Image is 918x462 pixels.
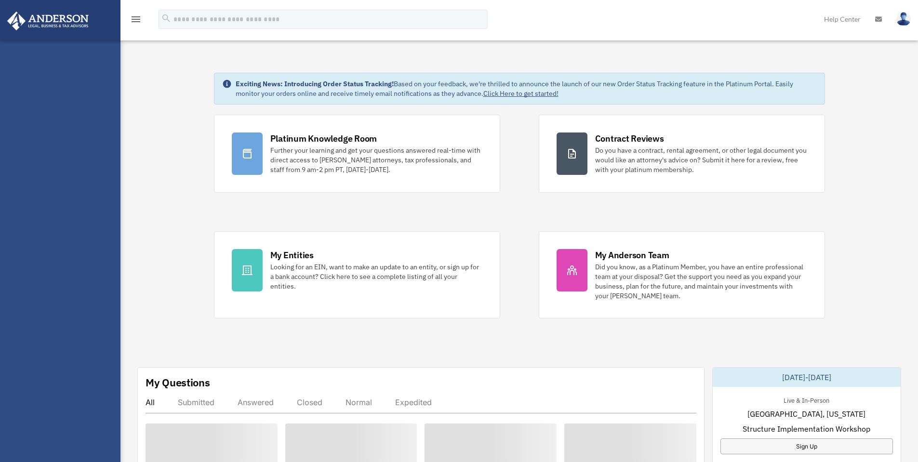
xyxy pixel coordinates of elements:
div: My Anderson Team [595,249,669,261]
div: Did you know, as a Platinum Member, you have an entire professional team at your disposal? Get th... [595,262,807,301]
div: All [146,397,155,407]
div: Expedited [395,397,432,407]
i: menu [130,13,142,25]
div: My Entities [270,249,314,261]
div: Looking for an EIN, want to make an update to an entity, or sign up for a bank account? Click her... [270,262,482,291]
a: menu [130,17,142,25]
div: Contract Reviews [595,132,664,145]
a: Sign Up [720,438,893,454]
a: Platinum Knowledge Room Further your learning and get your questions answered real-time with dire... [214,115,500,193]
div: Normal [346,397,372,407]
span: Structure Implementation Workshop [743,423,870,435]
div: [DATE]-[DATE] [713,368,901,387]
img: User Pic [896,12,911,26]
div: My Questions [146,375,210,390]
a: Click Here to get started! [483,89,559,98]
div: Answered [238,397,274,407]
div: Based on your feedback, we're thrilled to announce the launch of our new Order Status Tracking fe... [236,79,817,98]
img: Anderson Advisors Platinum Portal [4,12,92,30]
div: Platinum Knowledge Room [270,132,377,145]
a: Contract Reviews Do you have a contract, rental agreement, or other legal document you would like... [539,115,825,193]
div: Further your learning and get your questions answered real-time with direct access to [PERSON_NAM... [270,145,482,174]
a: My Entities Looking for an EIN, want to make an update to an entity, or sign up for a bank accoun... [214,231,500,318]
i: search [161,13,172,24]
strong: Exciting News: Introducing Order Status Tracking! [236,79,394,88]
a: My Anderson Team Did you know, as a Platinum Member, you have an entire professional team at your... [539,231,825,318]
div: Submitted [178,397,214,407]
div: Do you have a contract, rental agreement, or other legal document you would like an attorney's ad... [595,145,807,174]
div: Live & In-Person [776,395,837,405]
div: Closed [297,397,322,407]
span: [GEOGRAPHIC_DATA], [US_STATE] [747,408,865,420]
